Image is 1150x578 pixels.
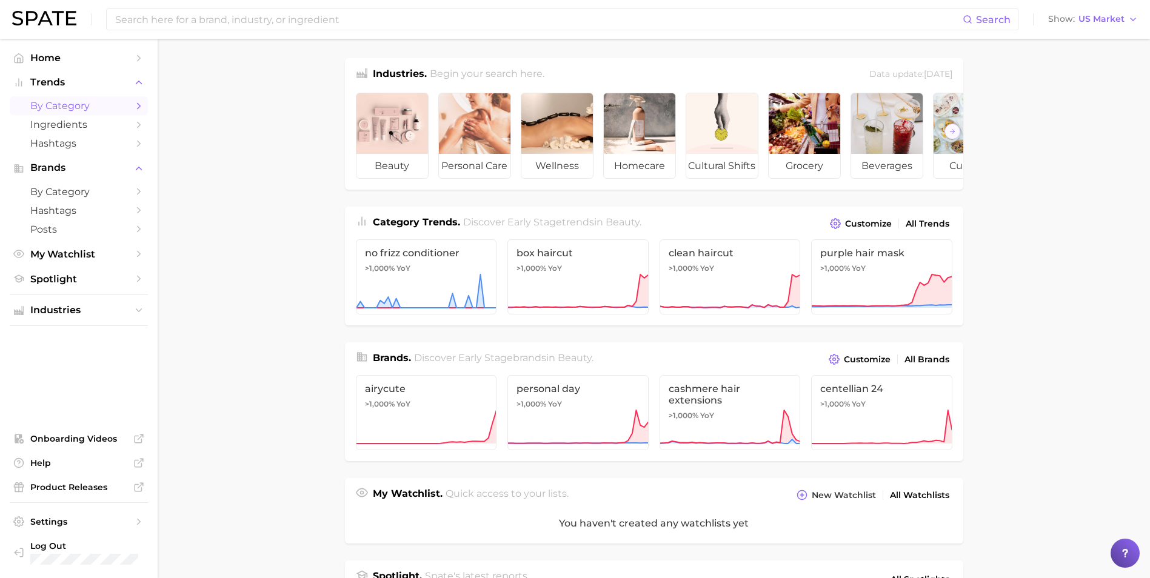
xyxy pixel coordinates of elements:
[10,537,148,568] a: Log out. Currently logged in with e-mail CSnow@ulta.com.
[944,124,960,139] button: Scroll Right
[976,14,1011,25] span: Search
[30,162,127,173] span: Brands
[10,478,148,496] a: Product Releases
[507,375,649,450] a: personal day>1,000% YoY
[30,433,127,444] span: Onboarding Videos
[10,73,148,91] button: Trends
[10,201,148,220] a: Hashtags
[844,354,891,365] span: Customize
[516,383,640,394] span: personal day
[769,154,840,178] span: grocery
[887,487,952,503] a: All Watchlists
[1045,12,1141,27] button: ShowUS Market
[934,154,1005,178] span: culinary
[516,399,546,408] span: >1,000%
[373,216,460,228] span: Category Trends .
[396,264,410,273] span: YoY
[1048,16,1075,22] span: Show
[901,351,952,368] a: All Brands
[851,93,923,179] a: beverages
[430,67,544,83] h2: Begin your search here.
[30,305,127,316] span: Industries
[851,154,923,178] span: beverages
[606,216,640,228] span: beauty
[10,48,148,67] a: Home
[869,67,952,83] div: Data update: [DATE]
[365,399,395,408] span: >1,000%
[660,239,801,314] a: clean haircut>1,000% YoY
[10,134,148,153] a: Hashtags
[10,454,148,472] a: Help
[521,154,593,178] span: wellness
[700,411,714,420] span: YoY
[852,264,866,273] span: YoY
[10,301,148,319] button: Industries
[933,93,1006,179] a: culinary
[10,96,148,115] a: by Category
[30,186,127,198] span: by Category
[114,9,963,30] input: Search here for a brand, industry, or ingredient
[30,482,127,493] span: Product Releases
[12,11,76,25] img: SPATE
[356,375,497,450] a: airycute>1,000% YoY
[558,352,592,364] span: beauty
[30,224,127,235] span: Posts
[30,273,127,285] span: Spotlight
[356,239,497,314] a: no frizz conditioner>1,000% YoY
[812,490,876,500] span: New Watchlist
[845,219,892,229] span: Customize
[365,264,395,273] span: >1,000%
[1078,16,1125,22] span: US Market
[516,247,640,259] span: box haircut
[10,245,148,264] a: My Watchlist
[903,216,952,232] a: All Trends
[604,154,675,178] span: homecare
[30,77,127,88] span: Trends
[686,93,758,179] a: cultural shifts
[669,383,792,406] span: cashmere hair extensions
[30,138,127,149] span: Hashtags
[30,52,127,64] span: Home
[439,154,510,178] span: personal care
[356,93,429,179] a: beauty
[820,247,943,259] span: purple hair mask
[516,264,546,273] span: >1,000%
[30,119,127,130] span: Ingredients
[345,503,963,543] div: You haven't created any watchlists yet
[906,219,949,229] span: All Trends
[811,375,952,450] a: centellian 24>1,000% YoY
[820,383,943,394] span: centellian 24
[365,247,488,259] span: no frizz conditioner
[373,67,427,83] h1: Industries.
[794,487,878,503] button: New Watchlist
[438,93,511,179] a: personal care
[507,239,649,314] a: box haircut>1,000% YoY
[10,159,148,177] button: Brands
[356,154,428,178] span: beauty
[414,352,593,364] span: Discover Early Stage brands in .
[768,93,841,179] a: grocery
[669,264,698,273] span: >1,000%
[10,270,148,288] a: Spotlight
[30,100,127,111] span: by Category
[396,399,410,409] span: YoY
[30,540,138,551] span: Log Out
[10,182,148,201] a: by Category
[373,352,411,364] span: Brands .
[30,248,127,260] span: My Watchlist
[660,375,801,450] a: cashmere hair extensions>1,000% YoY
[30,516,127,527] span: Settings
[852,399,866,409] span: YoY
[669,247,792,259] span: clean haircut
[30,457,127,468] span: Help
[820,264,850,273] span: >1,000%
[669,411,698,420] span: >1,000%
[463,216,641,228] span: Discover Early Stage trends in .
[10,220,148,239] a: Posts
[10,430,148,448] a: Onboarding Videos
[700,264,714,273] span: YoY
[548,399,562,409] span: YoY
[30,205,127,216] span: Hashtags
[603,93,676,179] a: homecare
[521,93,593,179] a: wellness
